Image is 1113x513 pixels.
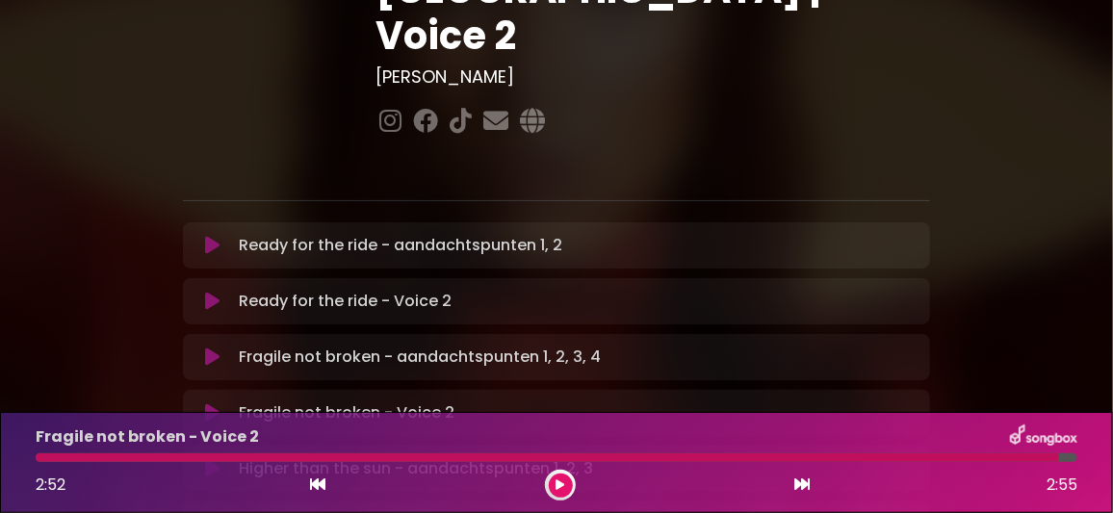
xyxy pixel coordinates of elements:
[239,346,601,369] p: Fragile not broken - aandachtspunten 1, 2, 3, 4
[239,234,562,257] p: Ready for the ride - aandachtspunten 1, 2
[1047,474,1077,497] span: 2:55
[36,425,259,449] p: Fragile not broken - Voice 2
[375,66,930,88] h3: [PERSON_NAME]
[1010,424,1077,449] img: songbox-logo-white.png
[36,474,65,496] span: 2:52
[239,290,452,313] p: Ready for the ride - Voice 2
[239,401,454,424] p: Fragile not broken - Voice 2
